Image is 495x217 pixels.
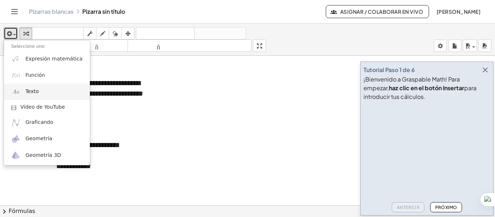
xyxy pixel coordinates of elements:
font: Asignar / Colaborar en vivo [340,8,423,15]
font: rehacer [196,30,244,37]
font: Tutorial Paso 1 de 6 [363,66,415,74]
button: Asignar / Colaborar en vivo [326,5,429,18]
button: [PERSON_NAME] [430,5,486,18]
img: sqrt_x.png [11,54,20,63]
button: tamaño_del_formato [4,39,128,52]
a: Geometría 3D [4,147,90,163]
font: Geometría 3D [25,152,61,158]
a: Texto [4,84,90,100]
img: ggb-graphing.svg [11,118,20,127]
button: Cambiar navegación [9,6,20,17]
img: Aa.png [11,87,20,96]
button: tamaño_del_formato [128,39,252,52]
a: Expresión matemática [4,51,90,67]
a: Pizarras blancas [29,8,74,15]
button: deshacer [136,27,195,39]
font: deshacer [138,30,193,37]
img: ggb-geometry.svg [11,134,20,143]
font: Seleccione uno: [11,44,46,49]
font: Expresión matemática [25,56,82,62]
font: ¡Bienvenido a Graspable Math! Para empezar, [363,75,460,92]
font: haz clic en el botón Insertar [389,84,464,92]
a: Graficando [4,114,90,131]
a: Función [4,67,90,83]
font: [PERSON_NAME] [437,8,481,15]
font: Vídeo de YouTube [20,104,65,110]
font: teclado [34,30,82,37]
font: Graficando [25,119,53,125]
button: Próximo [430,202,462,212]
font: tamaño_del_formato [129,42,250,49]
font: Próximo [435,205,457,210]
a: Vídeo de YouTube [4,100,90,114]
font: Geometría [25,135,52,141]
font: Fórmulas [9,208,35,214]
font: Función [25,72,45,78]
button: rehacer [194,27,246,39]
a: Geometría [4,131,90,147]
img: ggb-3d.svg [11,151,20,160]
img: f_x.png [11,71,20,80]
button: teclado [32,27,84,39]
font: Texto [25,88,39,94]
